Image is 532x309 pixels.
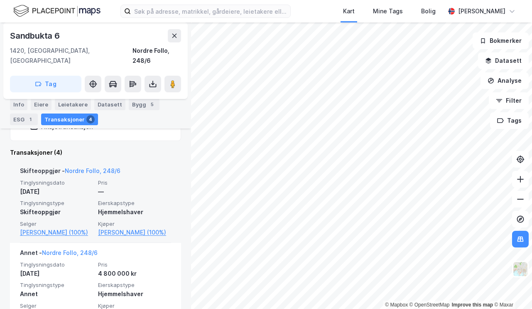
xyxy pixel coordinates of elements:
div: [PERSON_NAME] [458,6,505,16]
span: Kjøper [98,220,171,227]
a: OpenStreetMap [409,302,450,308]
div: — [98,187,171,197]
div: Datasett [94,99,125,110]
div: 1 [26,115,34,124]
button: Filter [489,92,529,109]
div: 4 800 000 kr [98,269,171,279]
span: Tinglysningsdato [20,261,93,268]
span: Tinglysningstype [20,282,93,289]
button: Analyse [481,72,529,89]
a: Improve this map [452,302,493,308]
div: Kontrollprogram for chat [490,269,532,309]
div: Annet [20,289,93,299]
a: Nordre Follo, 248/6 [42,249,98,256]
div: Skifteoppgjør - [20,166,120,179]
iframe: Chat Widget [490,269,532,309]
div: Mine Tags [373,6,403,16]
div: 5 [148,100,156,109]
a: Nordre Follo, 248/6 [65,167,120,174]
div: Eiere [31,99,51,110]
span: Eierskapstype [98,282,171,289]
div: [DATE] [20,269,93,279]
span: Selger [20,220,93,227]
a: Mapbox [385,302,408,308]
div: Transaksjoner [41,114,98,125]
div: Bolig [421,6,436,16]
div: [DATE] [20,187,93,197]
div: Info [10,99,27,110]
div: Hjemmelshaver [98,207,171,217]
span: Pris [98,179,171,186]
img: Z [512,261,528,277]
div: Annet - [20,248,98,261]
div: Bygg [129,99,159,110]
button: Tags [490,112,529,129]
div: Kart [343,6,355,16]
a: [PERSON_NAME] (100%) [20,227,93,237]
span: Eierskapstype [98,200,171,207]
span: Tinglysningstype [20,200,93,207]
div: Leietakere [55,99,91,110]
input: Søk på adresse, matrikkel, gårdeiere, leietakere eller personer [131,5,290,17]
div: Nordre Follo, 248/6 [132,46,181,66]
div: Transaksjoner (4) [10,148,181,158]
div: 4 [86,115,95,124]
button: Tag [10,76,81,92]
button: Bokmerker [473,32,529,49]
span: Tinglysningsdato [20,179,93,186]
div: Sandbukta 6 [10,29,61,42]
a: [PERSON_NAME] (100%) [98,227,171,237]
div: ESG [10,114,38,125]
span: Pris [98,261,171,268]
div: Skifteoppgjør [20,207,93,217]
button: Datasett [478,52,529,69]
img: logo.f888ab2527a4732fd821a326f86c7f29.svg [13,4,101,18]
div: 1420, [GEOGRAPHIC_DATA], [GEOGRAPHIC_DATA] [10,46,132,66]
div: Hjemmelshaver [98,289,171,299]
